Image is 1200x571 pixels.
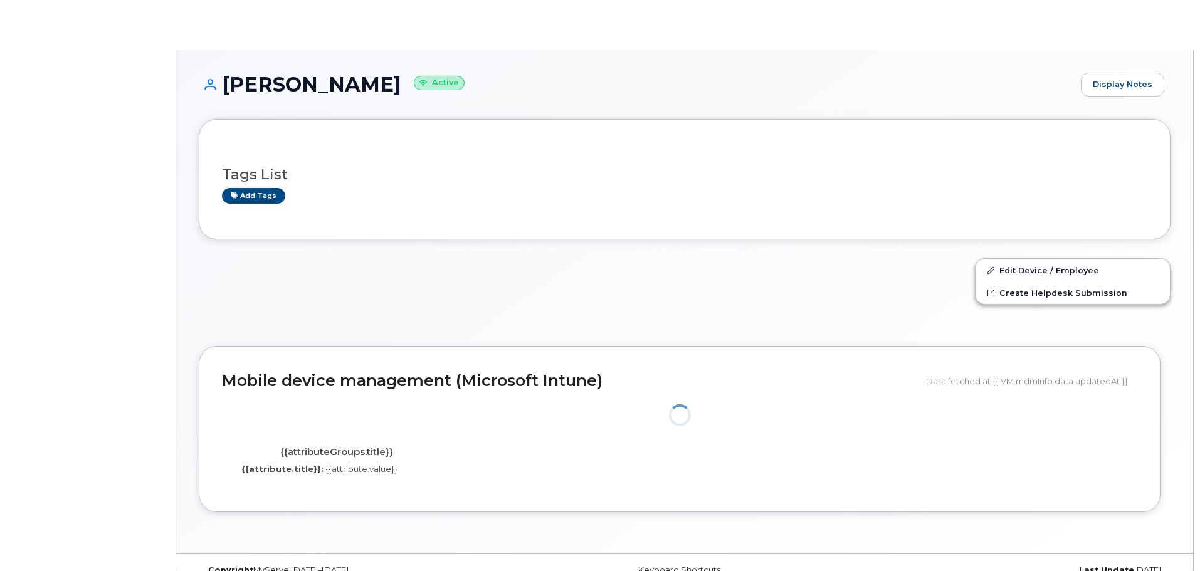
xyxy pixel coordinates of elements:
small: Active [414,76,465,90]
label: {{attribute.title}}: [241,463,324,475]
a: Display Notes [1081,73,1164,97]
a: Create Helpdesk Submission [976,281,1170,304]
div: Data fetched at {{ VM.mdmInfo.data.updatedAt }} [926,369,1137,393]
h1: [PERSON_NAME] [199,73,1075,95]
h4: {{attributeGroups.title}} [231,447,441,458]
a: Add tags [222,188,285,204]
a: Edit Device / Employee [976,259,1170,281]
span: {{attribute.value}} [325,464,397,474]
h2: Mobile device management (Microsoft Intune) [222,372,917,390]
h3: Tags List [222,167,1147,182]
